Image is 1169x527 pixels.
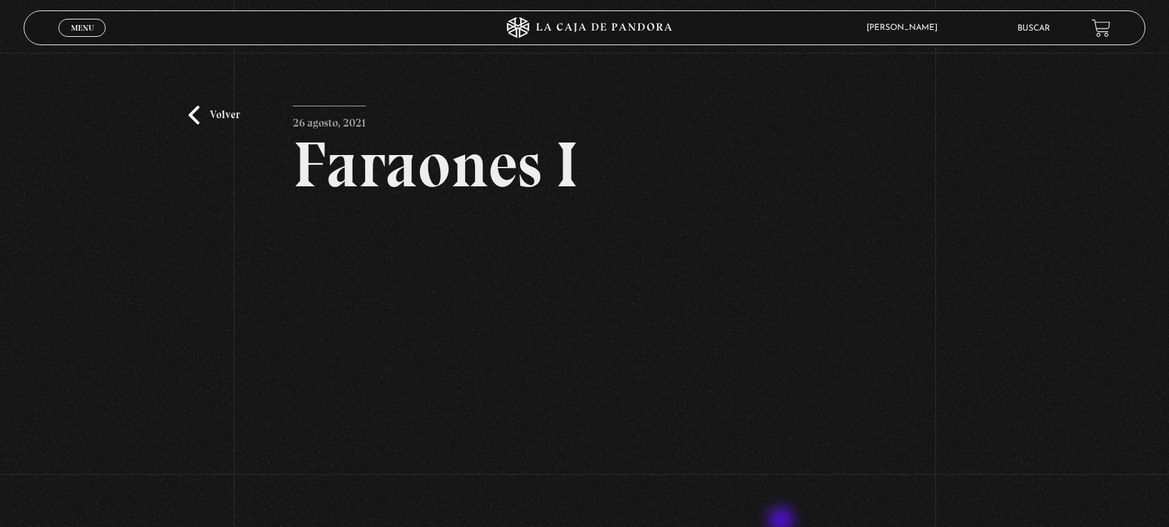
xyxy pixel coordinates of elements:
[1017,24,1050,33] a: Buscar
[860,24,951,32] span: [PERSON_NAME]
[71,24,94,32] span: Menu
[1092,19,1111,38] a: View your shopping cart
[293,133,876,197] h2: Faraones I
[293,106,366,133] p: 26 agosto, 2021
[66,35,99,45] span: Cerrar
[188,106,240,124] a: Volver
